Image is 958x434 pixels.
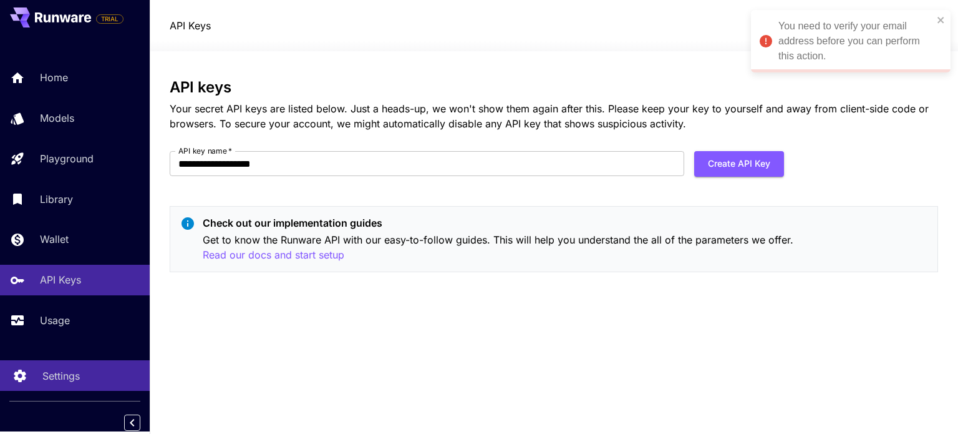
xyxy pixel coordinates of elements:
[203,232,927,263] p: Get to know the Runware API with our easy-to-follow guides. This will help you understand the all...
[133,412,150,434] div: Collapse sidebar
[124,415,140,431] button: Collapse sidebar
[40,272,81,287] p: API Keys
[694,151,784,177] button: Create API Key
[96,11,123,26] span: Add your payment card to enable full platform functionality.
[40,232,69,247] p: Wallet
[40,70,68,85] p: Home
[40,111,74,126] p: Models
[170,18,211,33] a: API Keys
[40,192,73,207] p: Library
[42,368,80,383] p: Settings
[203,215,927,230] p: Check out our implementation guides
[778,19,933,64] div: You need to verify your email address before you can perform this action.
[40,313,70,328] p: Usage
[170,18,211,33] nav: breadcrumb
[97,14,123,24] span: TRIAL
[170,79,937,96] h3: API keys
[937,15,946,25] button: close
[170,101,937,131] p: Your secret API keys are listed below. Just a heads-up, we won't show them again after this. Plea...
[40,151,94,166] p: Playground
[203,247,344,263] button: Read our docs and start setup
[178,145,232,156] label: API key name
